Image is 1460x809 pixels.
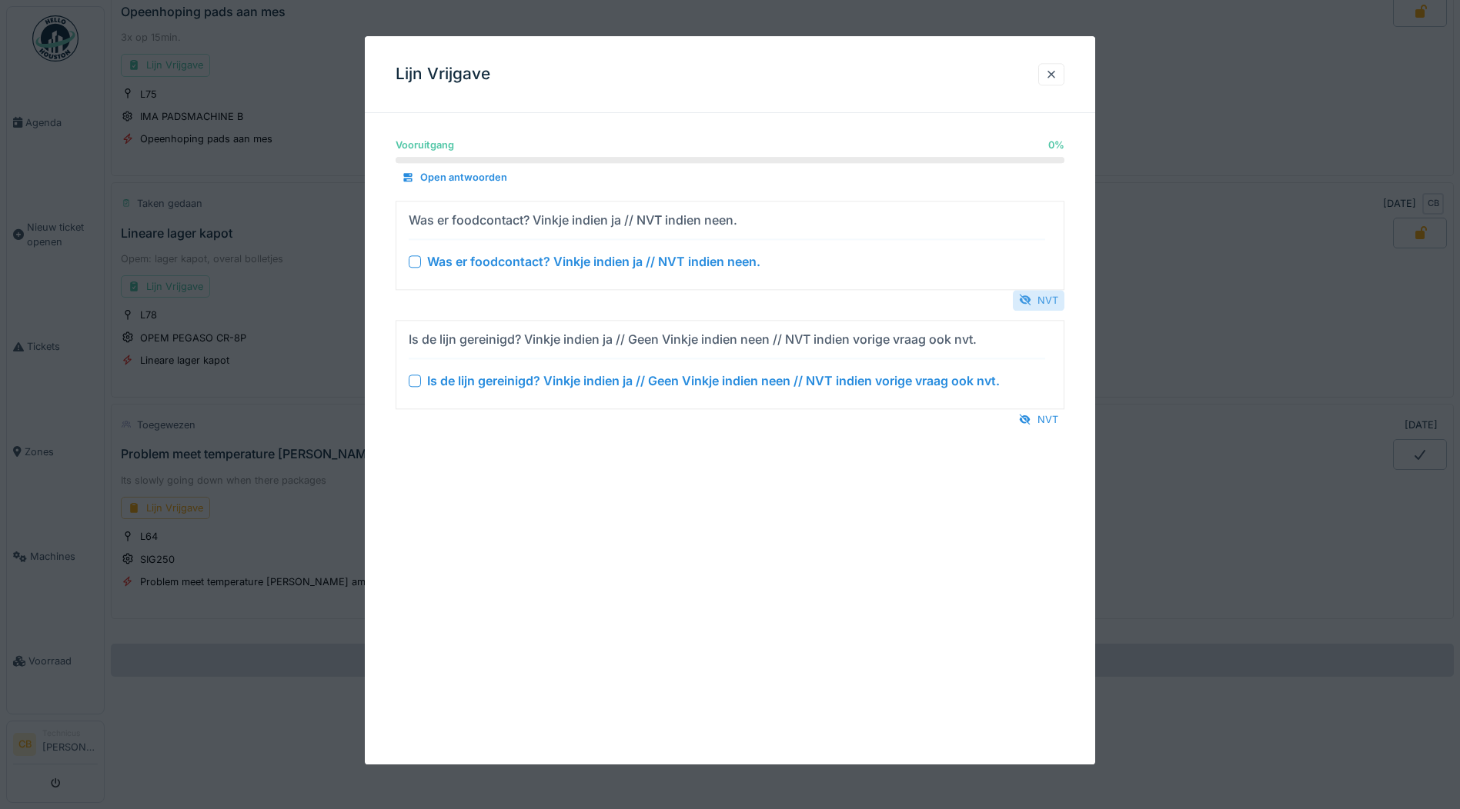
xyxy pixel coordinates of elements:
[1048,138,1064,152] div: 0 %
[427,252,760,271] div: Was er foodcontact? Vinkje indien ja // NVT indien neen.
[403,327,1057,402] summary: Is de lijn gereinigd? Vinkje indien ja // Geen Vinkje indien neen // NVT indien vorige vraag ook ...
[396,168,513,188] div: Open antwoorden
[396,65,490,84] h3: Lijn Vrijgave
[1013,409,1064,430] div: NVT
[403,208,1057,283] summary: Was er foodcontact? Vinkje indien ja // NVT indien neen. Was er foodcontact? Vinkje indien ja // ...
[1013,290,1064,311] div: NVT
[396,158,1064,164] progress: 0 %
[409,211,737,229] div: Was er foodcontact? Vinkje indien ja // NVT indien neen.
[427,371,1000,390] div: Is de lijn gereinigd? Vinkje indien ja // Geen Vinkje indien neen // NVT indien vorige vraag ook ...
[396,138,454,152] div: Vooruitgang
[409,330,977,348] div: Is de lijn gereinigd? Vinkje indien ja // Geen Vinkje indien neen // NVT indien vorige vraag ook ...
